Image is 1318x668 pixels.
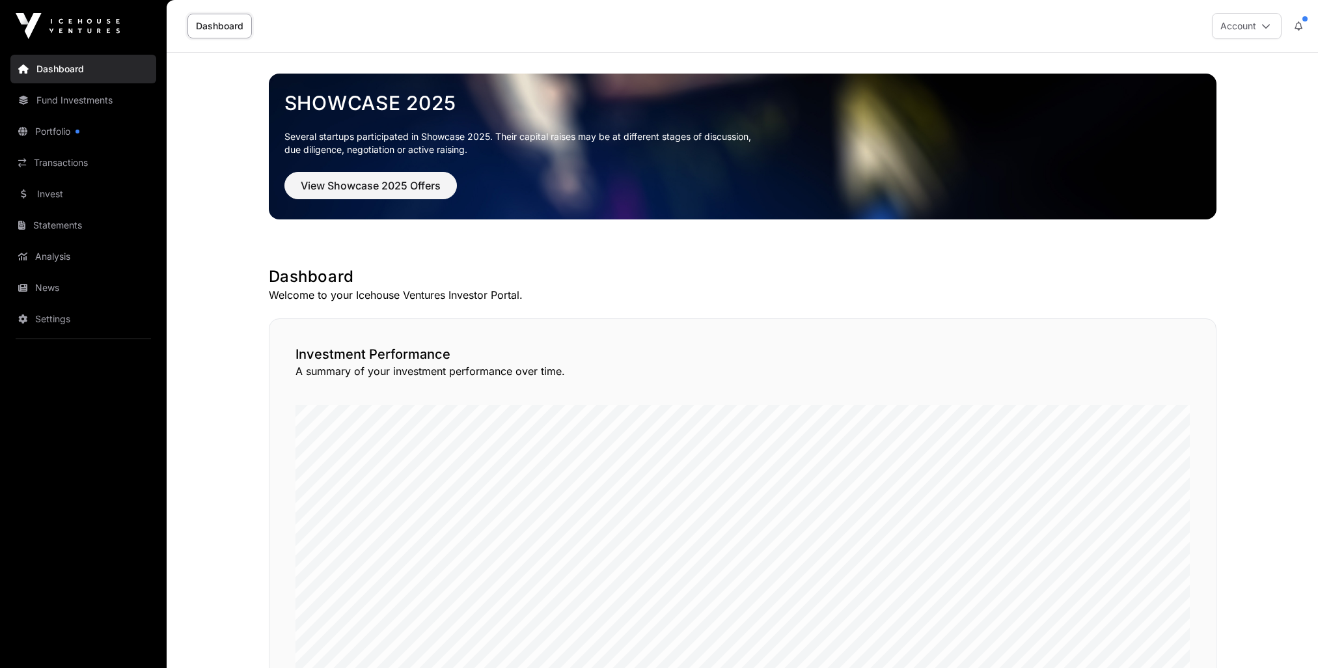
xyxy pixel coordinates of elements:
[269,266,1216,287] h1: Dashboard
[10,86,156,115] a: Fund Investments
[1212,13,1282,39] button: Account
[187,14,252,38] a: Dashboard
[295,363,1190,379] p: A summary of your investment performance over time.
[301,178,441,193] span: View Showcase 2025 Offers
[10,273,156,302] a: News
[284,172,457,199] button: View Showcase 2025 Offers
[269,287,1216,303] p: Welcome to your Icehouse Ventures Investor Portal.
[10,211,156,240] a: Statements
[269,74,1216,219] img: Showcase 2025
[284,130,1201,156] p: Several startups participated in Showcase 2025. Their capital raises may be at different stages o...
[284,91,1201,115] a: Showcase 2025
[10,148,156,177] a: Transactions
[10,180,156,208] a: Invest
[10,305,156,333] a: Settings
[10,117,156,146] a: Portfolio
[295,345,1190,363] h2: Investment Performance
[10,55,156,83] a: Dashboard
[10,242,156,271] a: Analysis
[284,185,457,198] a: View Showcase 2025 Offers
[16,13,120,39] img: Icehouse Ventures Logo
